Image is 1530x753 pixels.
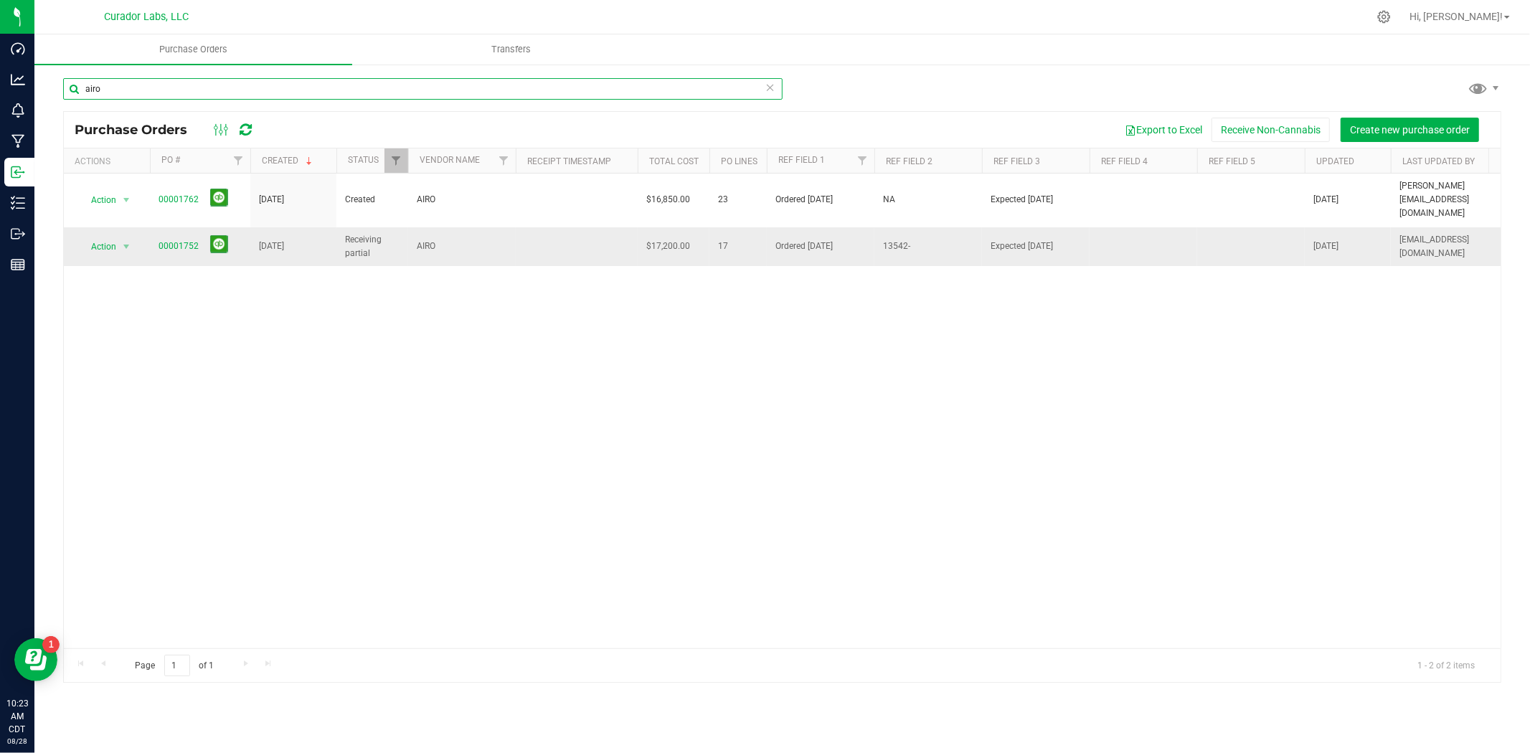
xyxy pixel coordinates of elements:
[11,196,25,210] inline-svg: Inventory
[417,193,507,207] span: AIRO
[384,148,408,173] a: Filter
[1313,240,1338,253] span: [DATE]
[1406,655,1486,676] span: 1 - 2 of 2 items
[6,697,28,736] p: 10:23 AM CDT
[11,257,25,272] inline-svg: Reports
[472,43,550,56] span: Transfers
[164,655,190,677] input: 1
[11,103,25,118] inline-svg: Monitoring
[1402,156,1475,166] a: Last Updated By
[11,165,25,179] inline-svg: Inbound
[851,148,874,173] a: Filter
[11,227,25,241] inline-svg: Outbound
[775,193,866,207] span: Ordered [DATE]
[646,193,690,207] span: $16,850.00
[34,34,352,65] a: Purchase Orders
[11,72,25,87] inline-svg: Analytics
[78,237,117,257] span: Action
[140,43,247,56] span: Purchase Orders
[159,194,199,204] a: 00001762
[1316,156,1354,166] a: Updated
[991,193,1081,207] span: Expected [DATE]
[1409,11,1503,22] span: Hi, [PERSON_NAME]!
[42,636,60,653] iframe: Resource center unread badge
[778,155,825,165] a: Ref Field 1
[1313,193,1338,207] span: [DATE]
[259,193,284,207] span: [DATE]
[161,155,180,165] a: PO #
[883,193,973,207] span: NA
[646,240,690,253] span: $17,200.00
[765,78,775,97] span: Clear
[886,156,932,166] a: Ref Field 2
[123,655,226,677] span: Page of 1
[1399,179,1511,221] span: [PERSON_NAME][EMAIL_ADDRESS][DOMAIN_NAME]
[11,42,25,56] inline-svg: Dashboard
[259,240,284,253] span: [DATE]
[345,233,400,260] span: Receiving partial
[1350,124,1470,136] span: Create new purchase order
[883,240,973,253] span: 13542-
[1101,156,1148,166] a: Ref Field 4
[1212,118,1330,142] button: Receive Non-Cannabis
[78,190,117,210] span: Action
[63,78,783,100] input: Search Purchase Order ID, Vendor Name and Ref Field 1
[649,156,699,166] a: Total Cost
[104,11,189,23] span: Curador Labs, LLC
[1115,118,1212,142] button: Export to Excel
[352,34,670,65] a: Transfers
[1375,10,1393,24] div: Manage settings
[1209,156,1255,166] a: Ref Field 5
[721,156,757,166] a: PO Lines
[118,190,136,210] span: select
[345,193,400,207] span: Created
[417,240,507,253] span: AIRO
[75,156,144,166] div: Actions
[993,156,1040,166] a: Ref Field 3
[1399,233,1511,260] span: [EMAIL_ADDRESS][DOMAIN_NAME]
[118,237,136,257] span: select
[348,155,379,165] a: Status
[527,156,611,166] a: Receipt Timestamp
[14,638,57,681] iframe: Resource center
[718,240,758,253] span: 17
[11,134,25,148] inline-svg: Manufacturing
[159,241,199,251] a: 00001752
[227,148,250,173] a: Filter
[991,240,1081,253] span: Expected [DATE]
[75,122,202,138] span: Purchase Orders
[1341,118,1479,142] button: Create new purchase order
[775,240,866,253] span: Ordered [DATE]
[718,193,758,207] span: 23
[492,148,516,173] a: Filter
[420,155,480,165] a: Vendor Name
[6,736,28,747] p: 08/28
[262,156,315,166] a: Created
